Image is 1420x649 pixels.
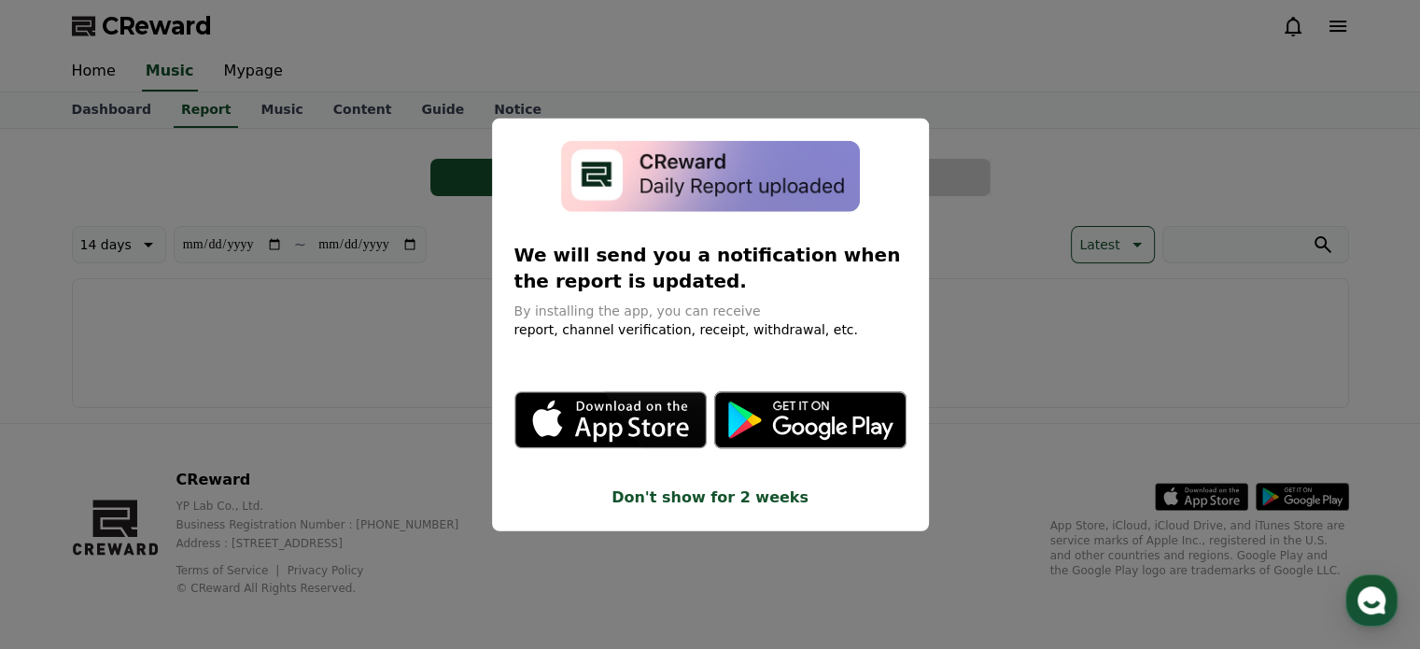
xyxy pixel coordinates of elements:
span: Messages [155,523,210,538]
span: Settings [276,522,322,537]
span: Home [48,522,80,537]
img: app-install-modal [561,140,860,212]
a: Home [6,494,123,541]
a: Settings [241,494,359,541]
p: By installing the app, you can receive [514,302,907,320]
p: We will send you a notification when the report is updated. [514,242,907,294]
button: Don't show for 2 weeks [514,487,907,509]
div: modal [492,118,929,531]
a: Messages [123,494,241,541]
p: report, channel verification, receipt, withdrawal, etc. [514,320,907,339]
